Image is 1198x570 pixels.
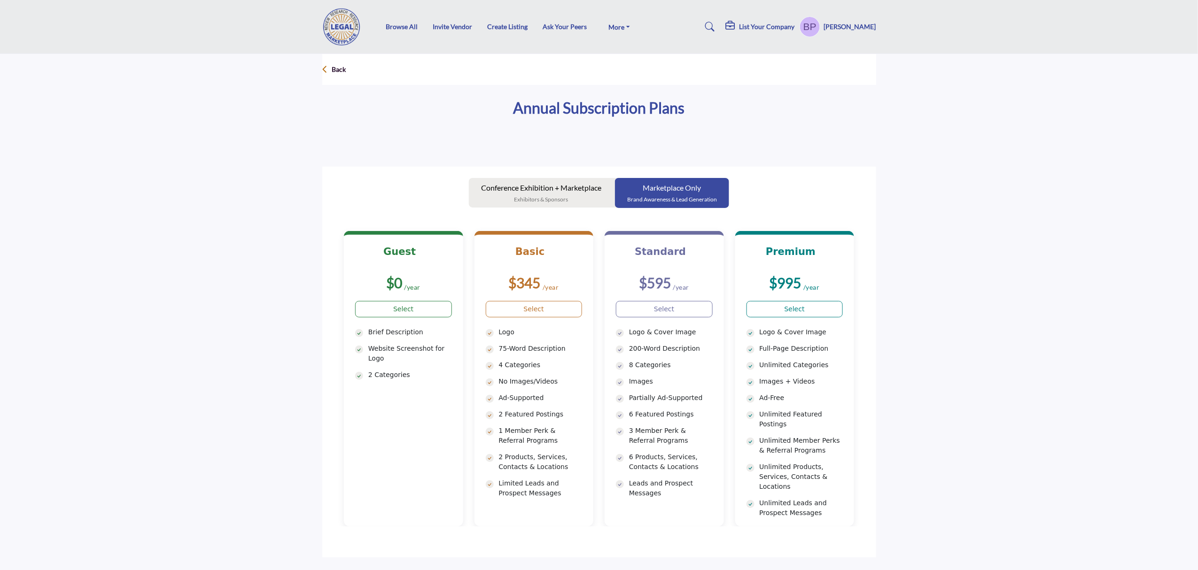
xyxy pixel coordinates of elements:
[629,452,713,472] p: 6 Products, Services, Contacts & Locations
[803,283,820,291] sub: /year
[760,344,843,354] p: Full-Page Description
[760,462,843,492] p: Unlimited Products, Services, Contacts & Locations
[739,23,795,31] h5: List Your Company
[616,301,713,317] a: Select
[509,274,541,291] b: $345
[629,377,713,386] p: Images
[499,426,583,446] p: 1 Member Perk & Referral Programs
[499,327,583,337] p: Logo
[770,274,801,291] b: $995
[760,498,843,518] p: Unlimited Leads and Prospect Messages
[635,246,686,257] b: Standard
[543,283,559,291] sub: /year
[629,393,713,403] p: Partially Ad-Supported
[487,23,528,31] a: Create Listing
[355,301,452,317] a: Select
[499,344,583,354] p: 75-Word Description
[629,360,713,370] p: 8 Categories
[405,283,421,291] sub: /year
[602,20,637,33] a: More
[433,23,472,31] a: Invite Vendor
[629,344,713,354] p: 200-Word Description
[332,65,346,74] p: Back
[639,274,671,291] b: $595
[386,274,402,291] b: $0
[513,97,685,119] h2: Annual Subscription Plans
[469,178,614,208] button: Conference Exhibition + Marketplace Exhibitors & Sponsors
[726,21,795,32] div: List Your Company
[515,246,545,257] b: Basic
[760,393,843,403] p: Ad-Free
[499,452,583,472] p: 2 Products, Services, Contacts & Locations
[760,327,843,337] p: Logo & Cover Image
[760,436,843,455] p: Unlimited Member Perks & Referral Programs
[615,178,729,208] button: Marketplace Only Brand Awareness & Lead Generation
[368,344,452,363] p: Website Screenshot for Logo
[629,409,713,419] p: 6 Featured Postings
[760,409,843,429] p: Unlimited Featured Postings
[499,393,583,403] p: Ad-Supported
[499,409,583,419] p: 2 Featured Postings
[322,8,366,46] img: Site Logo
[386,23,418,31] a: Browse All
[673,283,690,291] sub: /year
[368,327,452,337] p: Brief Description
[499,478,583,498] p: Limited Leads and Prospect Messages
[760,377,843,386] p: Images + Videos
[543,23,587,31] a: Ask Your Peers
[481,195,601,204] p: Exhibitors & Sponsors
[627,182,717,193] p: Marketplace Only
[627,195,717,204] p: Brand Awareness & Lead Generation
[499,377,583,386] p: No Images/Videos
[481,182,601,193] p: Conference Exhibition + Marketplace
[499,360,583,370] p: 4 Categories
[383,246,416,257] b: Guest
[824,22,876,31] h5: [PERSON_NAME]
[486,301,583,317] a: Select
[696,19,721,34] a: Search
[766,246,816,257] b: Premium
[800,16,820,37] button: Show hide supplier dropdown
[747,301,843,317] a: Select
[629,327,713,337] p: Logo & Cover Image
[368,370,452,380] p: 2 Categories
[629,426,713,446] p: 3 Member Perk & Referral Programs
[629,478,713,498] p: Leads and Prospect Messages
[760,360,843,370] p: Unlimited Categories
